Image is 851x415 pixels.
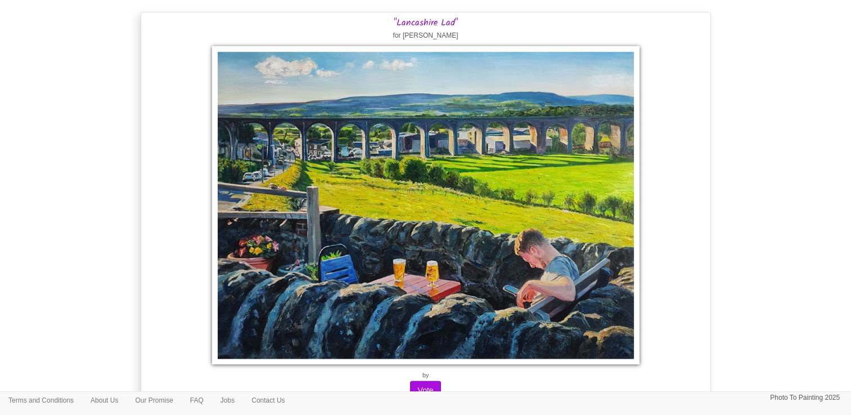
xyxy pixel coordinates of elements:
a: Contact Us [243,392,293,409]
a: Jobs [212,392,243,409]
p: Photo To Painting 2025 [770,392,840,404]
button: Vote [410,381,440,400]
img: Lancashire Lad [212,46,640,364]
div: for [PERSON_NAME] [141,12,711,403]
a: FAQ [182,392,212,409]
a: Our Promise [127,392,181,409]
p: by [144,370,708,381]
a: About Us [82,392,127,409]
h3: "Lancashire Lad" [144,18,708,28]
